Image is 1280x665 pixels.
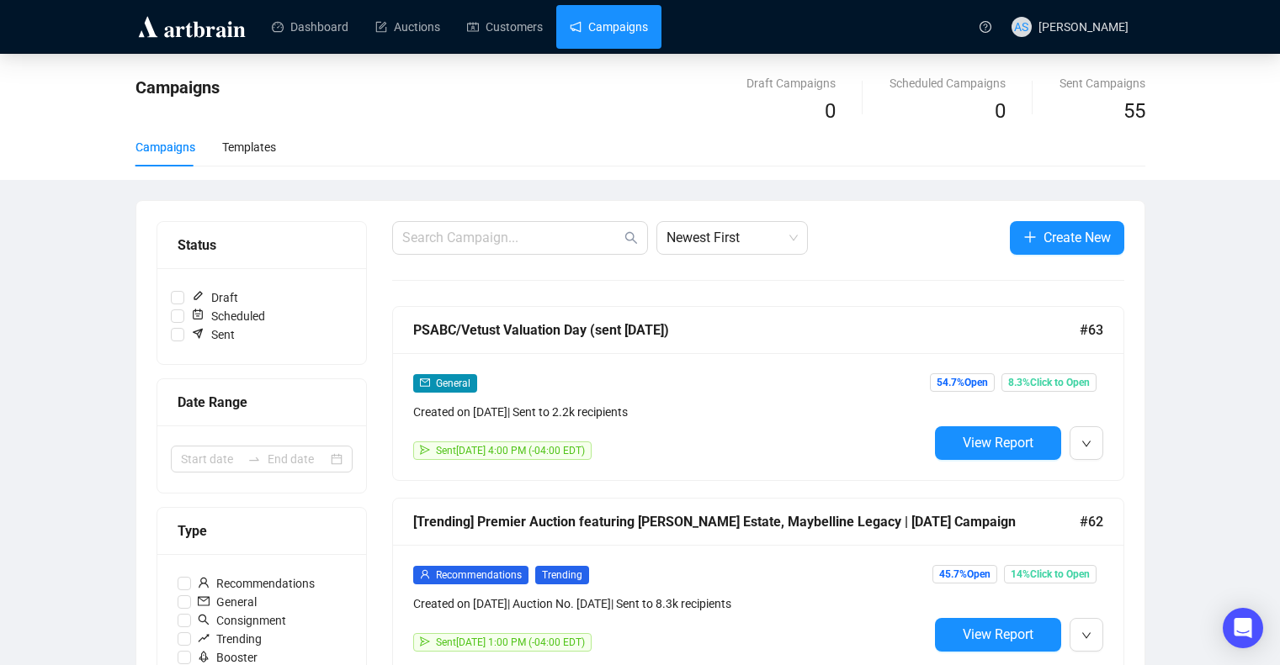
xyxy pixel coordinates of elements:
span: #63 [1080,319,1103,340]
span: [PERSON_NAME] [1038,20,1129,34]
a: PSABC/Vetust Valuation Day (sent [DATE])#63mailGeneralCreated on [DATE]| Sent to 2.2k recipientss... [392,306,1124,481]
span: Sent [DATE] 1:00 PM (-04:00 EDT) [436,636,585,648]
span: Trending [191,630,268,648]
span: Sent [DATE] 4:00 PM (-04:00 EDT) [436,445,585,457]
span: mail [420,377,430,388]
span: search [198,614,210,625]
span: Recommendations [191,574,321,593]
button: View Report [935,618,1061,652]
span: AS [1014,18,1028,36]
input: Search Campaign... [402,228,621,248]
span: 0 [825,99,836,123]
span: rocket [198,651,210,662]
span: General [436,377,470,389]
span: send [420,445,430,455]
span: Campaigns [135,77,220,98]
div: Draft Campaigns [746,74,836,92]
div: Open Intercom Messenger [1223,608,1263,648]
span: General [191,593,263,611]
span: 45.7% Open [932,565,997,583]
div: [Trending] Premier Auction featuring [PERSON_NAME] Estate, Maybelline Legacy | [DATE] Campaign [413,511,1080,532]
div: Campaigns [135,138,195,156]
div: Created on [DATE] | Sent to 2.2k recipients [413,403,928,421]
a: Customers [467,5,543,49]
div: Scheduled Campaigns [890,74,1006,92]
div: Sent Campaigns [1060,74,1145,92]
span: Recommendations [436,569,522,581]
span: search [624,231,638,245]
span: 0 [995,99,1006,123]
span: rise [198,632,210,644]
span: Consignment [191,611,293,630]
span: Scheduled [184,307,272,325]
span: Trending [535,566,589,584]
span: user [198,577,210,588]
span: 55 [1123,99,1145,123]
span: 8.3% Click to Open [1001,373,1097,392]
div: PSABC/Vetust Valuation Day (sent [DATE]) [413,319,1080,340]
span: View Report [963,435,1033,451]
button: View Report [935,426,1061,460]
span: down [1081,631,1091,641]
span: Newest First [667,222,798,254]
div: Created on [DATE] | Auction No. [DATE] | Sent to 8.3k recipients [413,594,928,613]
span: #62 [1080,511,1103,532]
img: logo [135,13,248,40]
a: Dashboard [272,5,348,49]
div: Type [178,520,346,541]
span: 14% Click to Open [1004,565,1097,583]
span: swap-right [247,452,261,466]
span: Draft [184,288,245,307]
span: down [1081,439,1091,449]
button: Create New [1010,221,1124,255]
span: plus [1023,230,1037,244]
a: Auctions [375,5,440,49]
span: to [247,452,261,466]
span: question-circle [980,21,991,33]
input: Start date [181,450,241,468]
span: Sent [184,325,242,344]
span: 54.7% Open [930,373,995,392]
a: Campaigns [570,5,648,49]
span: View Report [963,626,1033,642]
span: send [420,636,430,647]
div: Status [178,235,346,256]
span: mail [198,595,210,607]
div: Date Range [178,392,346,413]
div: Templates [222,138,276,156]
input: End date [268,450,327,468]
span: Create New [1044,227,1111,248]
span: user [420,569,430,579]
